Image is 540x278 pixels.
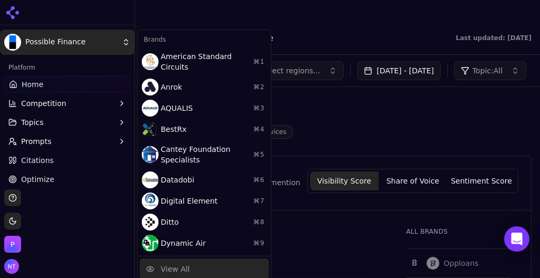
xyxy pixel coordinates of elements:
div: American Standard Circuits [140,47,269,76]
span: ⌘ 5 [253,150,265,159]
img: Cantey Foundation Specialists [142,146,159,163]
img: BestRx [142,121,159,138]
img: Ditto [142,214,159,231]
img: Datadobi [142,171,159,188]
img: American Standard Circuits [142,53,159,70]
img: Digital Element [142,193,159,209]
div: Ditto [140,212,269,233]
span: ⌘ 7 [253,197,265,205]
span: ⌘ 4 [253,125,265,133]
img: Dynamic Air [142,235,159,252]
div: Datadobi [140,169,269,190]
div: Anrok [140,76,269,98]
img: Anrok [142,79,159,95]
span: ⌘ 2 [253,83,265,91]
span: ⌘ 3 [253,104,265,112]
div: Dynamic Air [140,233,269,254]
div: BestRx [140,119,269,140]
span: ⌘ 1 [253,57,265,66]
div: View All [161,264,190,274]
div: Cantey Foundation Specialists [140,140,269,169]
div: Digital Element [140,190,269,212]
span: ⌘ 6 [253,176,265,184]
span: ⌘ 9 [253,239,265,247]
span: ⌘ 8 [253,218,265,226]
div: Brands [140,32,269,47]
img: AQUALIS [142,100,159,117]
div: AQUALIS [140,98,269,119]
